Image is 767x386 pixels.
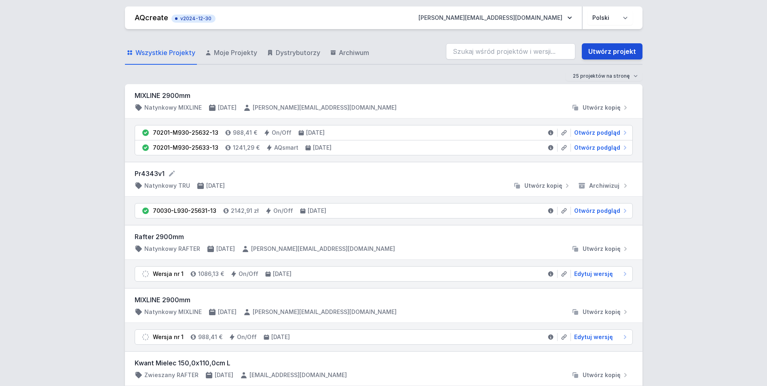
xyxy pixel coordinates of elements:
button: [PERSON_NAME][EMAIL_ADDRESS][DOMAIN_NAME] [412,11,579,25]
h4: Natynkowy MIXLINE [144,104,202,112]
h4: [DATE] [218,104,237,112]
img: draft.svg [142,333,150,341]
button: Edytuj nazwę projektu [168,170,176,178]
div: Wersja nr 1 [153,270,184,278]
span: Dystrybutorzy [276,48,320,57]
h4: On/Off [237,333,257,341]
a: Otwórz podgląd [571,129,629,137]
h4: 988,41 € [198,333,222,341]
button: Utwórz kopię [568,104,633,112]
h4: [DATE] [271,333,290,341]
a: Wszystkie Projekty [125,41,197,65]
h4: [DATE] [206,182,225,190]
h3: MIXLINE 2900mm [135,295,633,305]
a: Dystrybutorzy [265,41,322,65]
a: Moje Projekty [203,41,259,65]
a: Archiwum [328,41,371,65]
h4: 1086,13 € [198,270,224,278]
h4: AQsmart [274,144,298,152]
span: Utwórz kopię [583,308,621,316]
span: Wszystkie Projekty [135,48,195,57]
button: Utwórz kopię [568,245,633,253]
h3: MIXLINE 2900mm [135,91,633,100]
img: draft.svg [142,270,150,278]
h4: [DATE] [313,144,332,152]
span: Edytuj wersję [574,270,613,278]
span: Utwórz kopię [583,245,621,253]
h4: On/Off [239,270,258,278]
button: v2024-12-30 [171,13,216,23]
button: Utwórz kopię [510,182,575,190]
h4: 988,41 € [233,129,257,137]
a: Utwórz projekt [582,43,642,59]
select: Wybierz język [587,11,633,25]
a: AQcreate [135,13,168,22]
a: Otwórz podgląd [571,207,629,215]
div: 70201-M930-25633-13 [153,144,218,152]
h4: [PERSON_NAME][EMAIL_ADDRESS][DOMAIN_NAME] [253,308,397,316]
h4: [PERSON_NAME][EMAIL_ADDRESS][DOMAIN_NAME] [253,104,397,112]
h4: Zwieszany RAFTER [144,371,199,379]
span: Otwórz podgląd [574,207,620,215]
a: Edytuj wersję [571,270,629,278]
span: Utwórz kopię [583,104,621,112]
h4: Natynkowy MIXLINE [144,308,202,316]
span: Otwórz podgląd [574,144,620,152]
span: Edytuj wersję [574,333,613,341]
h3: Rafter 2900mm [135,232,633,242]
h4: Natynkowy RAFTER [144,245,200,253]
h4: On/Off [272,129,292,137]
h4: Natynkowy TRU [144,182,190,190]
span: Archiwizuj [589,182,619,190]
div: Wersja nr 1 [153,333,184,341]
button: Utwórz kopię [568,371,633,379]
h4: [EMAIL_ADDRESS][DOMAIN_NAME] [249,371,347,379]
button: Utwórz kopię [568,308,633,316]
h4: [DATE] [308,207,326,215]
h4: On/Off [273,207,293,215]
h4: 1241,29 € [233,144,260,152]
button: Archiwizuj [575,182,633,190]
a: Edytuj wersję [571,333,629,341]
h3: Kwant Mielec 150,0x110,0cm L [135,358,633,368]
h4: [DATE] [216,245,235,253]
div: 70030-L930-25631-13 [153,207,216,215]
span: Otwórz podgląd [574,129,620,137]
span: v2024-12-30 [175,15,211,22]
span: Utwórz kopię [524,182,562,190]
span: Archiwum [339,48,369,57]
h4: [DATE] [215,371,233,379]
h4: 2142,91 zł [231,207,259,215]
h4: [DATE] [273,270,292,278]
form: Pr4343v1 [135,169,633,178]
span: Moje Projekty [214,48,257,57]
input: Szukaj wśród projektów i wersji... [446,43,575,59]
h4: [DATE] [218,308,237,316]
h4: [DATE] [306,129,325,137]
span: Utwórz kopię [583,371,621,379]
a: Otwórz podgląd [571,144,629,152]
h4: [PERSON_NAME][EMAIL_ADDRESS][DOMAIN_NAME] [251,245,395,253]
div: 70201-M930-25632-13 [153,129,218,137]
